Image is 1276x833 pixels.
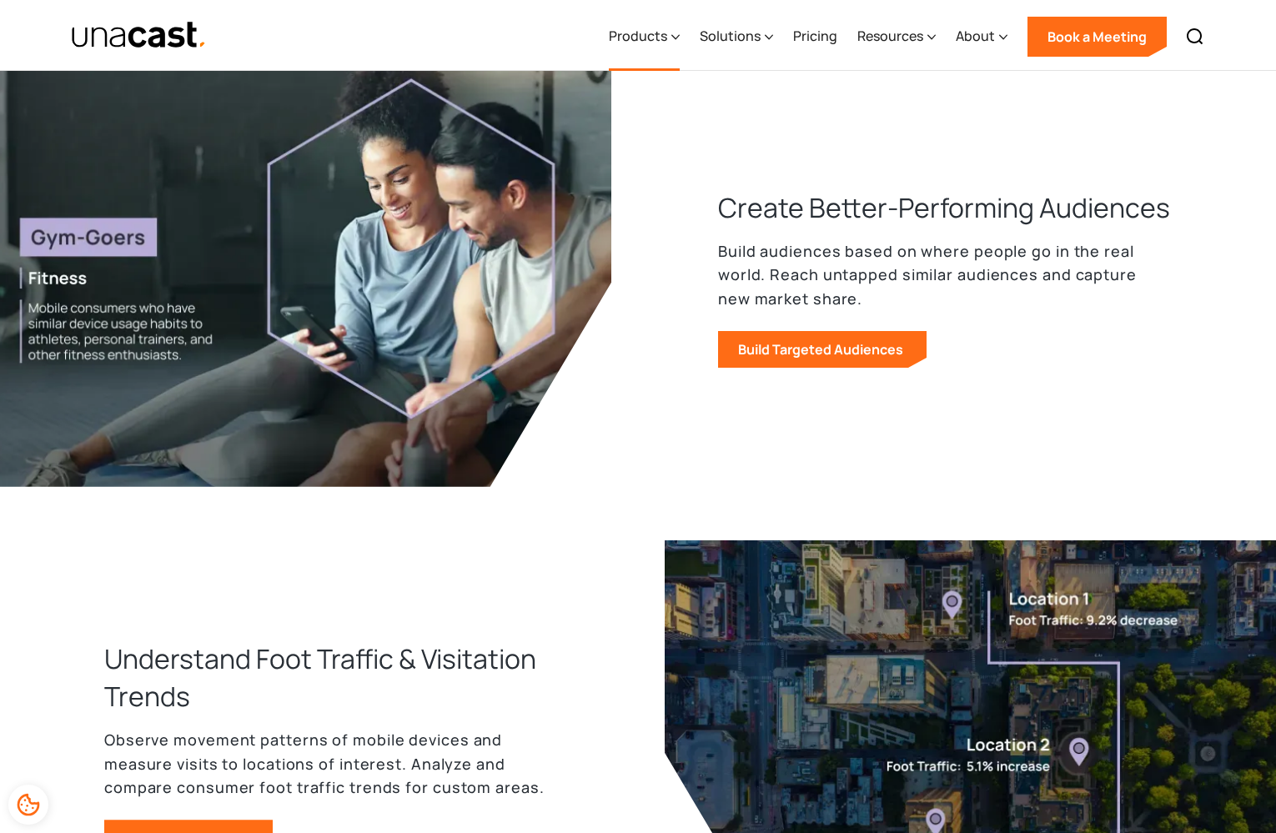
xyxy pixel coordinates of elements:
div: Cookie Preferences [8,785,48,825]
h3: Understand Foot Traffic & Visitation Trends [104,640,558,714]
p: Build audiences based on where people go in the real world. Reach untapped similar audiences and ... [718,239,1172,311]
div: About [956,3,1007,71]
div: Products [609,3,680,71]
h3: Create Better-Performing Audiences [718,189,1170,226]
a: Book a Meeting [1027,17,1167,57]
p: Observe movement patterns of mobile devices and measure visits to locations of interest. Analyze ... [104,728,558,800]
img: Unacast text logo [71,21,207,50]
div: Resources [857,3,936,71]
div: About [956,26,995,46]
a: Pricing [793,3,837,71]
div: Solutions [700,26,761,46]
div: Products [609,26,667,46]
img: Search icon [1185,27,1205,47]
div: Resources [857,26,923,46]
div: Solutions [700,3,773,71]
a: Build Targeted Audiences [718,331,927,368]
a: home [71,21,207,50]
